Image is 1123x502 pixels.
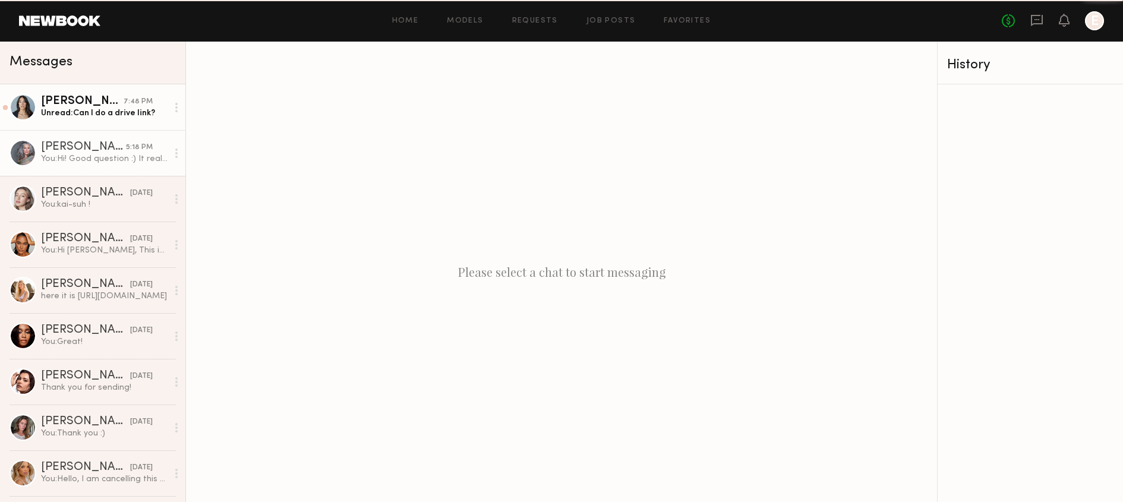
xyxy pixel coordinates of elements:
div: [PERSON_NAME] [41,187,130,199]
div: [DATE] [130,188,153,199]
div: [PERSON_NAME] [41,370,130,382]
div: [PERSON_NAME] [41,233,130,245]
div: [DATE] [130,325,153,336]
div: Unread: Can I do a drive link? [41,108,168,119]
a: Models [447,17,483,25]
div: [DATE] [130,233,153,245]
div: [PERSON_NAME] [41,141,126,153]
div: [DATE] [130,462,153,473]
a: Job Posts [586,17,636,25]
div: You: Hi! Good question :) It really depends on how you like to apply your makeup whether that mea... [41,153,168,165]
a: Favorites [664,17,711,25]
div: You: Hello, I am cancelling this booking due to no response. [41,473,168,485]
div: [PERSON_NAME] [41,462,130,473]
a: E [1085,11,1104,30]
div: [PERSON_NAME] [41,279,130,291]
div: 5:18 PM [126,142,153,153]
div: You: Great! [41,336,168,348]
div: You: Thank you :) [41,428,168,439]
div: here it is [URL][DOMAIN_NAME] [41,291,168,302]
div: [PERSON_NAME] [41,324,130,336]
div: [PERSON_NAME] [41,96,124,108]
div: Please select a chat to start messaging [186,42,937,502]
div: [PERSON_NAME] [41,416,130,428]
div: History [947,58,1113,72]
span: Messages [10,55,72,69]
a: Requests [512,17,558,25]
div: 7:48 PM [124,96,153,108]
div: [DATE] [130,279,153,291]
a: Home [392,17,419,25]
div: [DATE] [130,371,153,382]
div: You: Hi [PERSON_NAME], This is how we typically brief creators and we have not had an issue. "Pro... [41,245,168,256]
div: You: kai-suh ! [41,199,168,210]
div: Thank you for sending! [41,382,168,393]
div: [DATE] [130,416,153,428]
